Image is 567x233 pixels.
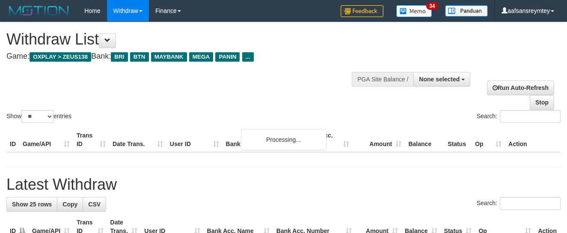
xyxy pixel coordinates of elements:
[477,110,561,123] label: Search:
[215,52,240,62] span: PANIN
[30,52,91,62] span: OXPLAY > ZEUS138
[500,197,561,210] input: Search:
[62,201,77,208] span: Copy
[6,110,71,123] label: Show entries
[353,128,405,152] th: Amount
[241,129,327,150] div: Processing...
[426,2,438,10] span: 34
[166,128,223,152] th: User ID
[151,52,187,62] span: MAYBANK
[189,52,214,62] span: MEGA
[223,128,301,152] th: Bank Acc. Name
[57,197,83,212] a: Copy
[19,128,73,152] th: Game/API
[83,197,106,212] a: CSV
[6,4,71,17] img: MOTION_logo.png
[530,95,554,110] a: Stop
[6,52,369,61] h4: Game: Bank:
[88,201,101,208] span: CSV
[6,197,57,212] a: Show 25 rows
[6,176,561,193] h1: Latest Withdraw
[12,201,52,208] span: Show 25 rows
[500,110,561,123] input: Search:
[487,81,554,95] a: Run Auto-Refresh
[300,128,353,152] th: Bank Acc. Number
[405,128,444,152] th: Balance
[472,128,505,152] th: Op
[6,128,19,152] th: ID
[477,197,561,210] label: Search:
[352,72,413,87] div: PGA Site Balance /
[130,52,149,62] span: BTN
[73,128,109,152] th: Trans ID
[419,76,460,83] span: None selected
[413,72,470,87] button: None selected
[341,5,383,17] img: Feedback.jpg
[109,128,166,152] th: Date Trans.
[21,110,53,123] select: Showentries
[242,52,254,62] span: ...
[505,128,561,152] th: Action
[6,31,369,48] h1: Withdraw List
[111,52,128,62] span: BRI
[445,5,488,17] img: panduan.png
[444,128,472,152] th: Status
[396,5,432,17] img: Button%20Memo.svg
